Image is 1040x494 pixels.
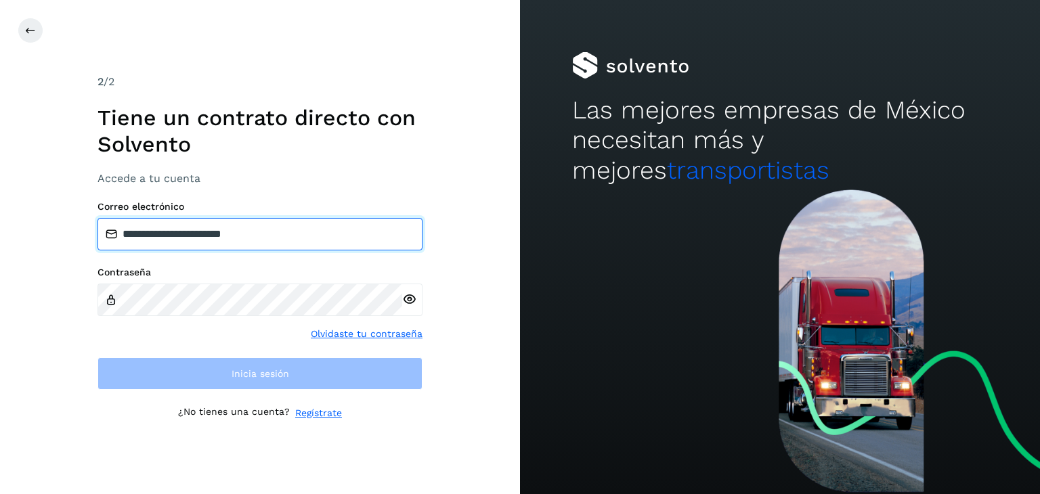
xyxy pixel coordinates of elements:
button: Inicia sesión [97,357,422,390]
a: Olvidaste tu contraseña [311,327,422,341]
a: Regístrate [295,406,342,420]
h3: Accede a tu cuenta [97,172,422,185]
label: Contraseña [97,267,422,278]
span: Inicia sesión [232,369,289,378]
div: /2 [97,74,422,90]
label: Correo electrónico [97,201,422,212]
h1: Tiene un contrato directo con Solvento [97,105,422,157]
p: ¿No tienes una cuenta? [178,406,290,420]
h2: Las mejores empresas de México necesitan más y mejores [572,95,988,185]
span: 2 [97,75,104,88]
span: transportistas [667,156,829,185]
